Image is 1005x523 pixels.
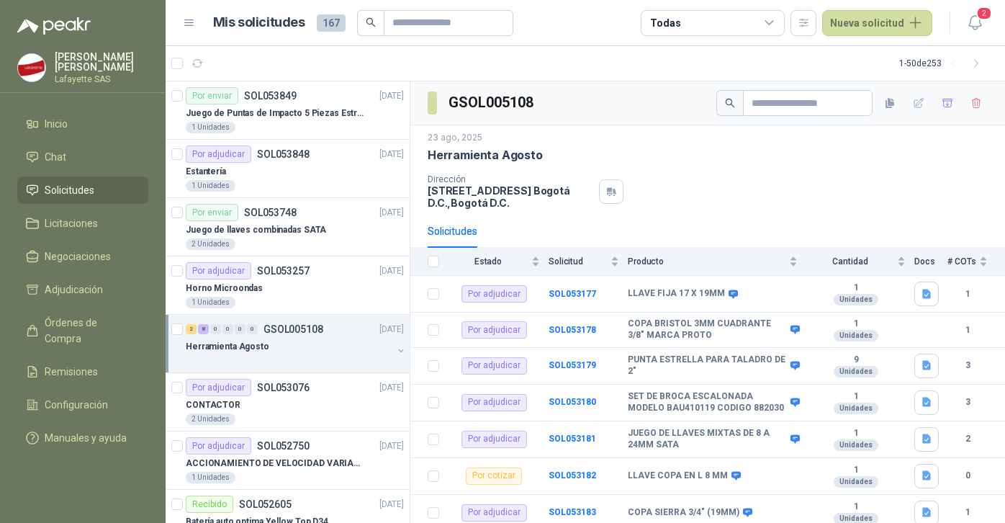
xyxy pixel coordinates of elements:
a: Por adjudicarSOL053848[DATE] Estantería1 Unidades [166,140,410,198]
h3: GSOL005108 [449,91,536,114]
p: Horno Microondas [186,282,263,295]
b: 1 [806,318,906,330]
th: Cantidad [806,248,914,276]
div: Por adjudicar [461,504,527,522]
div: Por adjudicar [461,431,527,448]
b: COPA BRISTOL 3MM CUADRANTE 3/8" MARCA PROTO [628,318,787,341]
b: 1 [947,323,988,337]
b: 2 [947,432,988,446]
p: [DATE] [379,206,404,220]
b: 1 [806,428,906,439]
a: SOL053179 [549,360,596,370]
p: ACCIONAMIENTO DE VELOCIDAD VARIABLE [186,457,365,470]
div: Recibido [186,496,233,513]
div: Por adjudicar [461,357,527,375]
p: 23 ago, 2025 [428,131,482,145]
div: Solicitudes [428,223,477,239]
p: Juego de llaves combinadas SATA [186,223,326,237]
a: Inicio [17,110,148,138]
div: Por adjudicar [461,285,527,303]
div: 1 Unidades [186,297,235,308]
b: PUNTA ESTRELLA PARA TALADRO DE 2" [628,354,787,377]
div: 1 Unidades [186,122,235,133]
a: Por enviarSOL053849[DATE] Juego de Puntas de Impacto 5 Piezas Estrella PH2 de 2'' Zanco 1/4'' Tru... [166,81,410,140]
span: Configuración [45,397,108,413]
p: [PERSON_NAME] [PERSON_NAME] [55,52,148,72]
div: Unidades [834,330,878,341]
b: SOL053178 [549,325,596,335]
span: Solicitud [549,256,608,267]
th: Producto [628,248,806,276]
span: Inicio [45,116,68,132]
a: Adjudicación [17,276,148,303]
a: SOL053183 [549,507,596,517]
div: 1 - 50 de 253 [899,52,988,75]
a: SOL053181 [549,434,596,444]
p: CONTACTOR [186,398,240,412]
p: SOL053257 [257,266,310,276]
div: Por adjudicar [461,394,527,411]
span: search [366,17,376,27]
b: 1 [806,282,906,294]
div: Por adjudicar [186,437,251,455]
span: Producto [628,256,786,267]
p: Estantería [186,165,226,179]
b: LLAVE FIJA 17 X 19MM [628,288,725,300]
p: [DATE] [379,439,404,453]
a: Remisiones [17,358,148,385]
th: Solicitud [549,248,628,276]
div: 8 [198,324,209,334]
p: [DATE] [379,89,404,103]
p: [DATE] [379,498,404,511]
p: SOL053076 [257,383,310,393]
b: 1 [806,465,906,476]
span: Negociaciones [45,249,111,264]
b: SET DE BROCA ESCALONADA MODELO BAU410119 CODIGO 882030 [628,391,787,414]
div: Por adjudicar [461,321,527,339]
span: Chat [45,149,66,165]
div: Todas [650,15,680,31]
span: Órdenes de Compra [45,315,135,347]
div: Unidades [834,403,878,414]
b: SOL053180 [549,397,596,407]
p: [STREET_ADDRESS] Bogotá D.C. , Bogotá D.C. [428,184,593,209]
a: Órdenes de Compra [17,309,148,352]
div: 0 [210,324,221,334]
th: Docs [914,248,947,276]
div: 0 [235,324,245,334]
span: Cantidad [806,256,894,267]
p: GSOL005108 [263,324,323,334]
a: Chat [17,143,148,171]
span: Estado [448,256,528,267]
b: 1 [947,287,988,301]
th: # COTs [947,248,1005,276]
span: Remisiones [45,364,98,380]
p: [DATE] [379,323,404,336]
p: [DATE] [379,148,404,161]
a: Por adjudicarSOL052750[DATE] ACCIONAMIENTO DE VELOCIDAD VARIABLE1 Unidades [166,432,410,490]
p: SOL053748 [244,207,297,218]
a: Por enviarSOL053748[DATE] Juego de llaves combinadas SATA2 Unidades [166,198,410,256]
span: 167 [317,14,346,32]
span: search [725,98,735,108]
p: SOL052750 [257,441,310,451]
a: 2 8 0 0 0 0 GSOL005108[DATE] Herramienta Agosto [186,321,407,367]
span: Licitaciones [45,215,98,231]
div: 1 Unidades [186,472,235,483]
b: COPA SIERRA 3/4" (19MM) [628,507,739,519]
img: Company Logo [18,54,45,81]
a: Solicitudes [17,176,148,204]
span: # COTs [947,256,976,267]
p: Herramienta Agosto [428,148,543,163]
a: Licitaciones [17,210,148,237]
th: Estado [448,248,549,276]
a: SOL053177 [549,289,596,299]
p: [DATE] [379,381,404,395]
p: SOL052605 [239,499,292,509]
div: Unidades [834,294,878,305]
div: 1 Unidades [186,180,235,192]
a: Configuración [17,391,148,419]
div: Unidades [834,439,878,451]
b: JUEGO DE LLAVES MIXTAS DE 8 A 24MM SATA [628,428,787,450]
